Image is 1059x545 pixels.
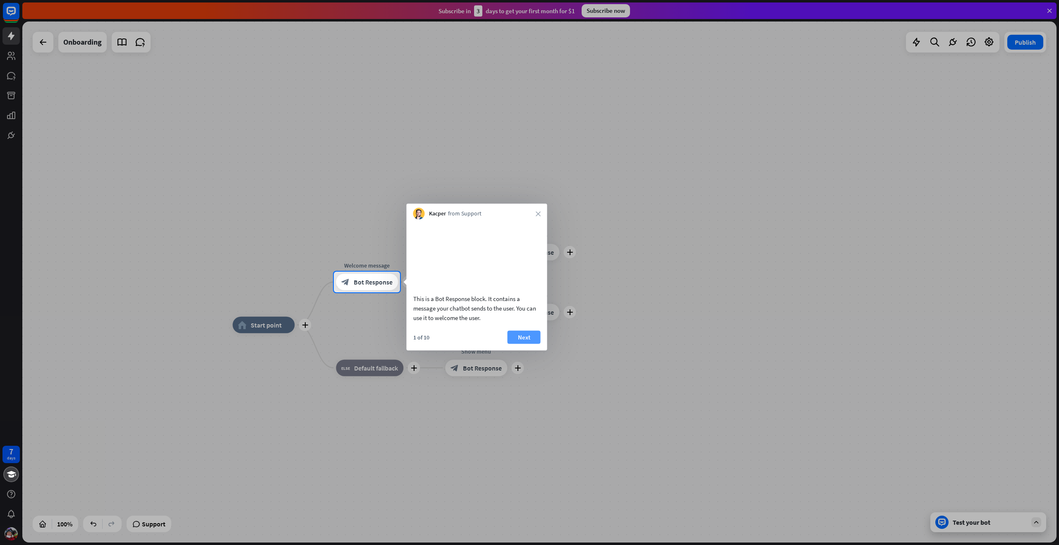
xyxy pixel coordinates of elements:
button: Open LiveChat chat widget [7,3,31,28]
span: from Support [448,210,482,218]
span: Bot Response [354,278,393,286]
button: Next [508,330,541,344]
span: Kacper [429,210,446,218]
i: close [536,211,541,216]
div: 1 of 10 [413,333,429,341]
i: block_bot_response [341,278,350,286]
div: This is a Bot Response block. It contains a message your chatbot sends to the user. You can use i... [413,294,541,322]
